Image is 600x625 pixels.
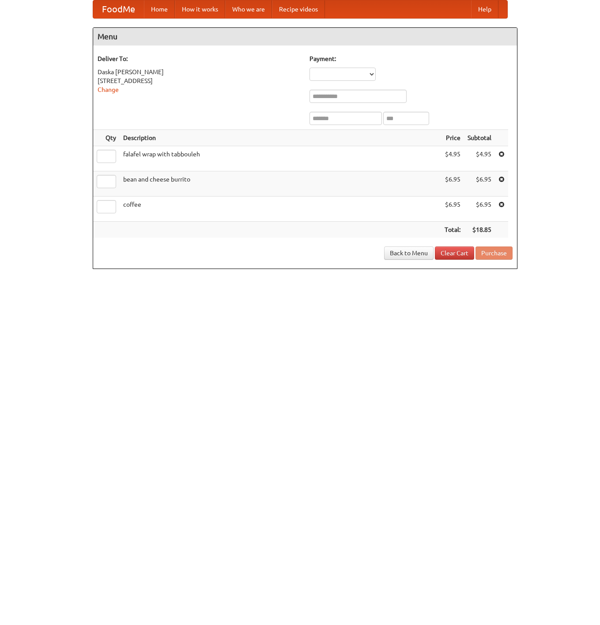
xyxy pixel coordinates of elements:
[471,0,498,18] a: Help
[175,0,225,18] a: How it works
[441,222,464,238] th: Total:
[144,0,175,18] a: Home
[384,246,434,260] a: Back to Menu
[272,0,325,18] a: Recipe videos
[309,54,513,63] h5: Payment:
[475,246,513,260] button: Purchase
[98,86,119,93] a: Change
[93,0,144,18] a: FoodMe
[464,222,495,238] th: $18.85
[98,68,301,76] div: Daska [PERSON_NAME]
[93,28,517,45] h4: Menu
[441,146,464,171] td: $4.95
[464,146,495,171] td: $4.95
[120,130,441,146] th: Description
[98,76,301,85] div: [STREET_ADDRESS]
[464,130,495,146] th: Subtotal
[441,130,464,146] th: Price
[441,197,464,222] td: $6.95
[225,0,272,18] a: Who we are
[464,171,495,197] td: $6.95
[93,130,120,146] th: Qty
[120,197,441,222] td: coffee
[464,197,495,222] td: $6.95
[98,54,301,63] h5: Deliver To:
[120,146,441,171] td: falafel wrap with tabbouleh
[435,246,474,260] a: Clear Cart
[120,171,441,197] td: bean and cheese burrito
[441,171,464,197] td: $6.95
